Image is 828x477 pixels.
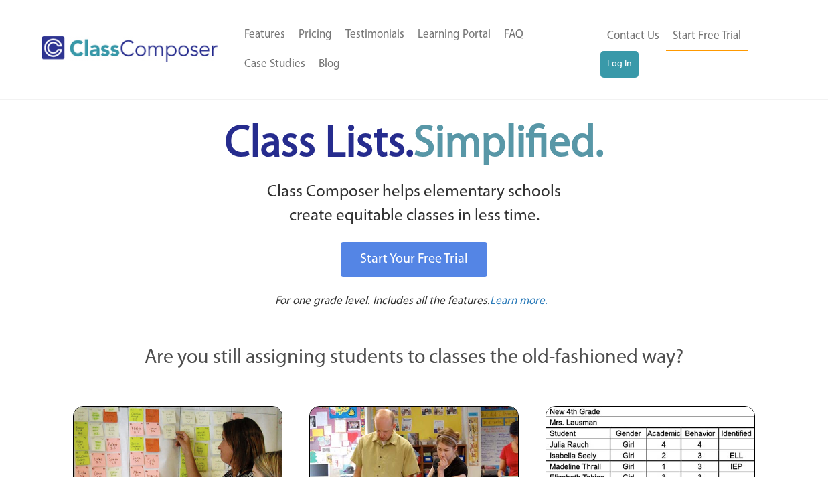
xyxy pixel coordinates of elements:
[414,123,604,166] span: Simplified.
[339,20,411,50] a: Testimonials
[275,295,490,307] span: For one grade level. Includes all the features.
[42,36,218,62] img: Class Composer
[490,293,548,310] a: Learn more.
[292,20,339,50] a: Pricing
[341,242,487,277] a: Start Your Free Trial
[497,20,530,50] a: FAQ
[71,180,758,229] p: Class Composer helps elementary schools create equitable classes in less time.
[238,20,292,50] a: Features
[600,21,666,51] a: Contact Us
[73,344,756,373] p: Are you still assigning students to classes the old-fashioned way?
[238,50,312,79] a: Case Studies
[225,123,604,166] span: Class Lists.
[360,253,468,266] span: Start Your Free Trial
[600,21,776,78] nav: Header Menu
[490,295,548,307] span: Learn more.
[600,51,639,78] a: Log In
[238,20,600,79] nav: Header Menu
[411,20,497,50] a: Learning Portal
[666,21,748,52] a: Start Free Trial
[312,50,347,79] a: Blog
